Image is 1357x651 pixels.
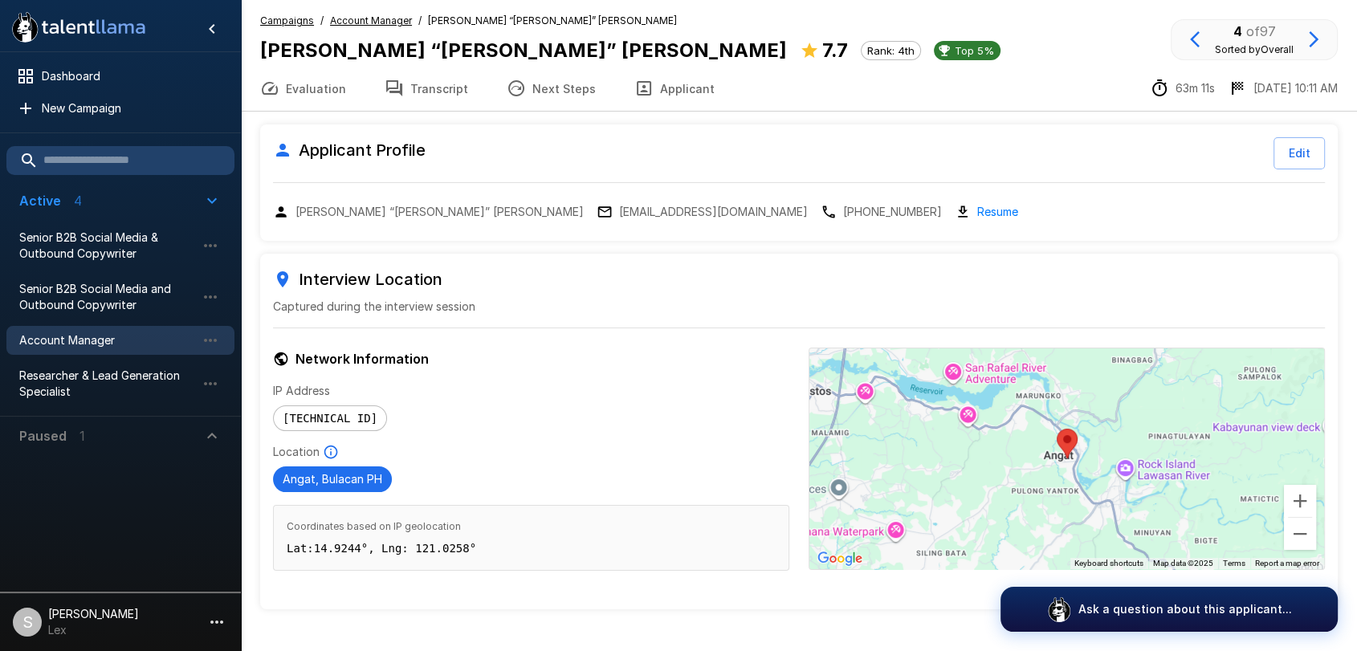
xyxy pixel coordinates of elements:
[273,267,1325,292] h6: Interview Location
[330,14,412,26] u: Account Manager
[273,383,789,399] p: IP Address
[1150,79,1215,98] div: The time between starting and completing the interview
[843,204,942,220] p: [PHONE_NUMBER]
[1078,601,1292,617] p: Ask a question about this applicant...
[1253,80,1338,96] p: [DATE] 10:11 AM
[822,39,848,62] b: 7.7
[1233,23,1242,39] b: 4
[948,44,1000,57] span: Top 5%
[273,444,320,460] p: Location
[260,14,314,26] u: Campaigns
[619,204,808,220] p: [EMAIL_ADDRESS][DOMAIN_NAME]
[273,348,789,370] h6: Network Information
[1246,23,1276,39] span: of 97
[365,66,487,111] button: Transcript
[320,13,324,29] span: /
[1228,79,1338,98] div: The date and time when the interview was completed
[287,540,776,556] p: Lat: 14.9244 °, Lng: 121.0258 °
[813,548,866,569] img: Google
[1255,559,1319,568] a: Report a map error
[487,66,615,111] button: Next Steps
[273,204,584,220] div: Copy name
[862,44,920,57] span: Rank: 4th
[273,299,1325,315] p: Captured during the interview session
[1215,43,1294,55] span: Sorted by Overall
[287,519,776,535] span: Coordinates based on IP geolocation
[1176,80,1215,96] p: 63m 11s
[1153,559,1213,568] span: Map data ©2025
[260,39,787,62] b: [PERSON_NAME] “[PERSON_NAME]” [PERSON_NAME]
[1223,559,1245,568] a: Terms (opens in new tab)
[428,13,677,29] span: [PERSON_NAME] “[PERSON_NAME]” [PERSON_NAME]
[955,202,1018,221] div: Download resume
[977,202,1018,221] a: Resume
[615,66,734,111] button: Applicant
[1074,558,1143,569] button: Keyboard shortcuts
[273,137,426,163] h6: Applicant Profile
[813,548,866,569] a: Open this area in Google Maps (opens a new window)
[597,204,808,220] div: Copy email address
[1273,137,1325,169] button: Edit
[1000,587,1338,632] button: Ask a question about this applicant...
[418,13,422,29] span: /
[295,204,584,220] p: [PERSON_NAME] “[PERSON_NAME]” [PERSON_NAME]
[1284,518,1316,550] button: Zoom out
[1046,596,1072,622] img: logo_glasses@2x.png
[323,444,339,460] svg: Based on IP Address and not guaranteed to be accurate
[821,204,942,220] div: Copy phone number
[273,472,392,486] span: Angat, Bulacan PH
[1284,485,1316,517] button: Zoom in
[274,412,386,425] span: [TECHNICAL_ID]
[241,66,365,111] button: Evaluation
